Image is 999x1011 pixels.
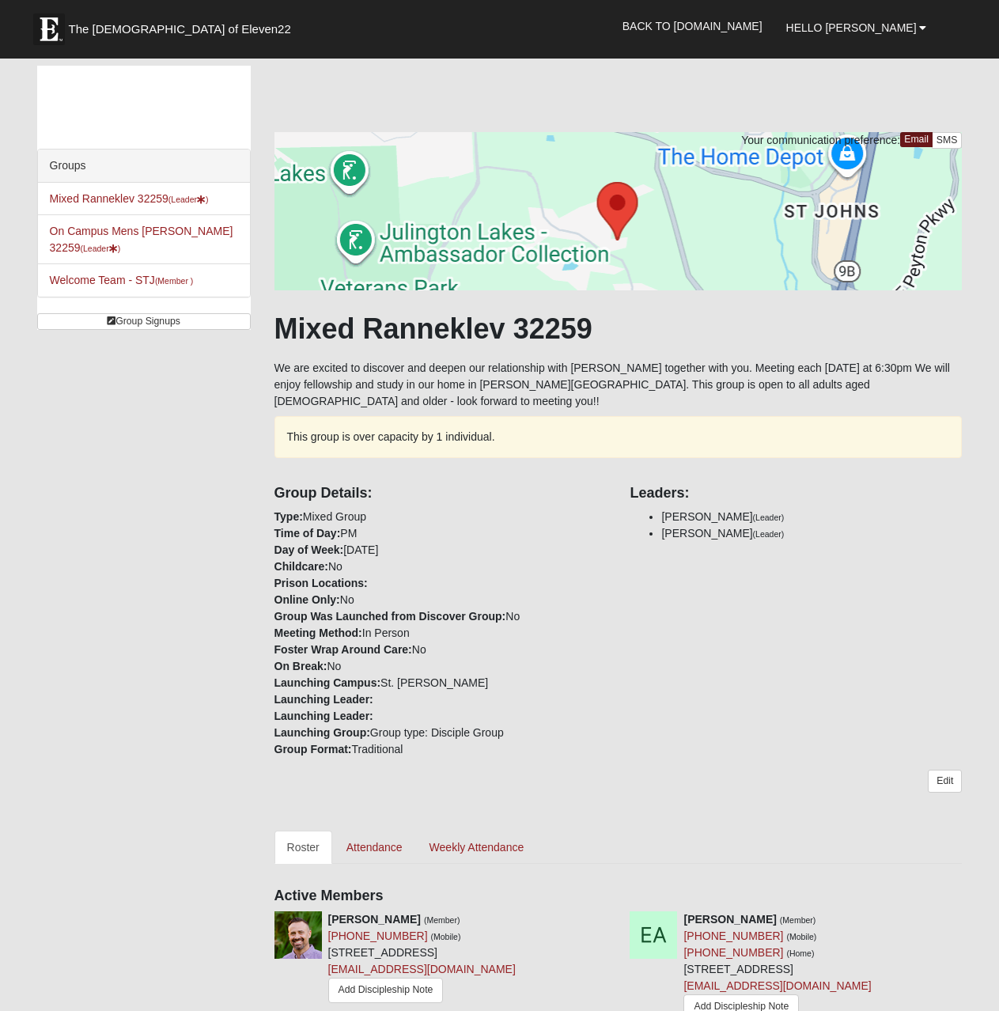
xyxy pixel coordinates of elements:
[263,474,619,758] div: Mixed Group PM [DATE] No No No In Person No No St. [PERSON_NAME] Group type: Disciple Group Tradi...
[334,831,415,864] a: Attendance
[741,134,900,146] span: Your communication preference:
[274,643,412,656] strong: Foster Wrap Around Care:
[786,21,917,34] span: Hello [PERSON_NAME]
[900,132,933,147] a: Email
[774,8,939,47] a: Hello [PERSON_NAME]
[780,915,816,925] small: (Member)
[274,693,373,706] strong: Launching Leader:
[274,485,607,502] h4: Group Details:
[274,312,963,346] h1: Mixed Ranneklev 32259
[155,276,193,286] small: (Member )
[328,913,421,926] strong: [PERSON_NAME]
[69,21,291,37] span: The [DEMOGRAPHIC_DATA] of Eleven22
[328,911,516,1006] div: [STREET_ADDRESS]
[928,770,962,793] a: Edit
[274,888,963,905] h4: Active Members
[328,930,428,942] a: [PHONE_NUMBER]
[50,192,209,205] a: Mixed Ranneklev 32259(Leader)
[274,726,370,739] strong: Launching Group:
[683,913,776,926] strong: [PERSON_NAME]
[274,416,963,458] div: This group is over capacity by 1 individual.
[328,978,444,1002] a: Add Discipleship Note
[786,932,816,941] small: (Mobile)
[81,244,121,253] small: (Leader )
[683,930,783,942] a: [PHONE_NUMBER]
[683,979,871,992] a: [EMAIL_ADDRESS][DOMAIN_NAME]
[683,946,783,959] a: [PHONE_NUMBER]
[630,485,962,502] h4: Leaders:
[274,743,352,755] strong: Group Format:
[274,710,373,722] strong: Launching Leader:
[661,509,962,525] li: [PERSON_NAME]
[932,132,963,149] a: SMS
[274,676,381,689] strong: Launching Campus:
[430,932,460,941] small: (Mobile)
[168,195,209,204] small: (Leader )
[274,627,362,639] strong: Meeting Method:
[753,529,785,539] small: (Leader)
[753,513,785,522] small: (Leader)
[424,915,460,925] small: (Member)
[417,831,537,864] a: Weekly Attendance
[274,527,341,540] strong: Time of Day:
[38,150,250,183] div: Groups
[328,963,516,975] a: [EMAIL_ADDRESS][DOMAIN_NAME]
[274,510,303,523] strong: Type:
[274,831,332,864] a: Roster
[274,593,340,606] strong: Online Only:
[33,13,65,45] img: Eleven22 logo
[274,543,344,556] strong: Day of Week:
[274,660,327,672] strong: On Break:
[611,6,774,46] a: Back to [DOMAIN_NAME]
[37,313,251,330] a: Group Signups
[274,577,368,589] strong: Prison Locations:
[274,610,506,623] strong: Group Was Launched from Discover Group:
[786,949,814,958] small: (Home)
[274,560,328,573] strong: Childcare:
[50,274,194,286] a: Welcome Team - STJ(Member )
[50,225,233,254] a: On Campus Mens [PERSON_NAME] 32259(Leader)
[25,6,342,45] a: The [DEMOGRAPHIC_DATA] of Eleven22
[661,525,962,542] li: [PERSON_NAME]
